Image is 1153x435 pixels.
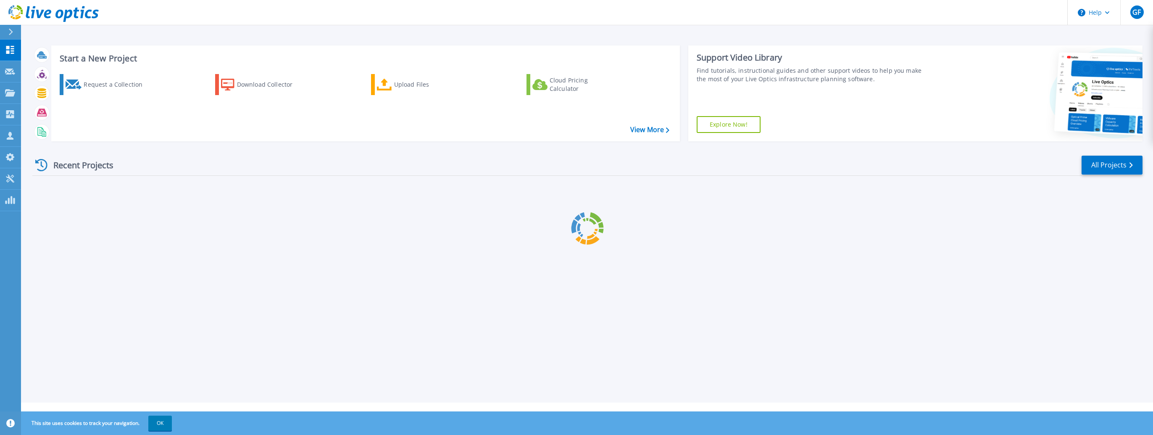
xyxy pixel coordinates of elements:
div: Upload Files [394,76,461,93]
div: Request a Collection [84,76,151,93]
button: OK [148,416,172,431]
span: GF [1132,9,1141,16]
div: Cloud Pricing Calculator [550,76,617,93]
div: Support Video Library [697,52,932,63]
div: Recent Projects [32,155,125,175]
a: All Projects [1082,156,1142,175]
h3: Start a New Project [60,54,669,63]
a: Upload Files [371,74,465,95]
a: Download Collector [215,74,309,95]
span: This site uses cookies to track your navigation. [23,416,172,431]
div: Find tutorials, instructional guides and other support videos to help you make the most of your L... [697,66,932,83]
a: View More [630,126,669,134]
a: Cloud Pricing Calculator [526,74,620,95]
div: Download Collector [237,76,304,93]
a: Explore Now! [697,116,761,133]
a: Request a Collection [60,74,153,95]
